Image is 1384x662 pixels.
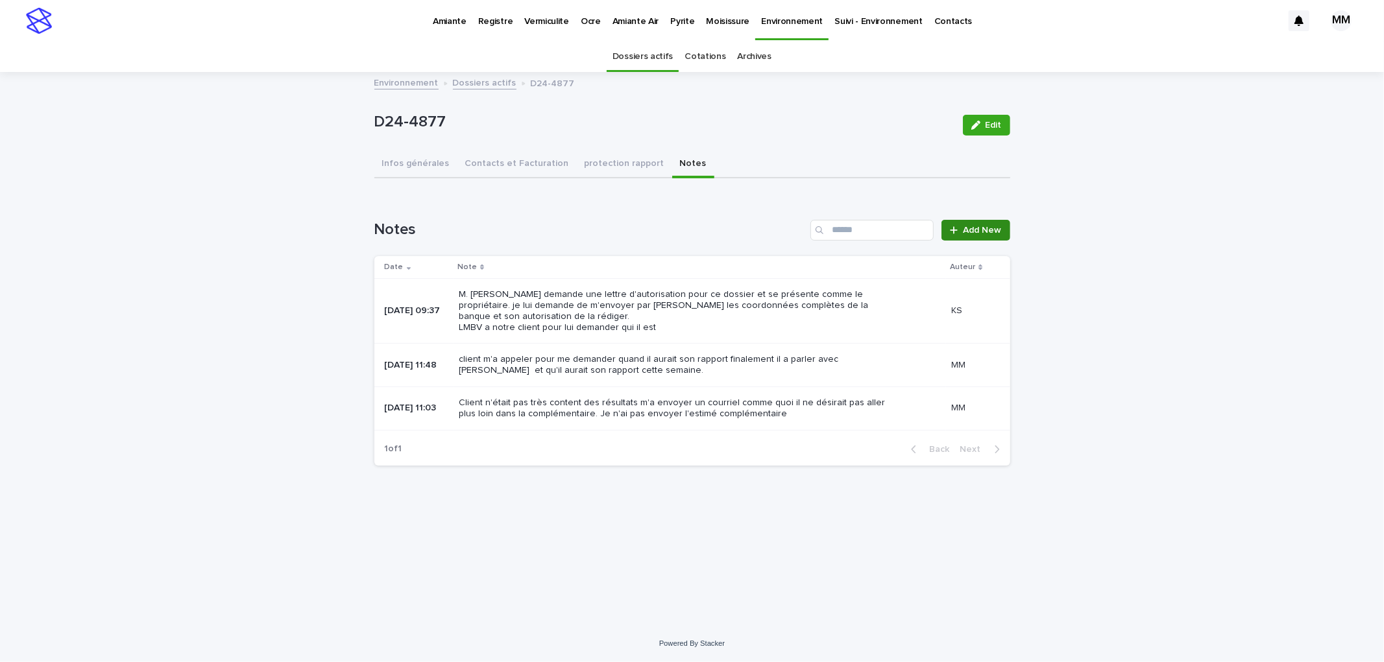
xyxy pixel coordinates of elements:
button: Next [955,443,1010,455]
p: 1 of 1 [374,433,413,465]
button: protection rapport [577,151,672,178]
p: KS [951,303,965,316]
button: Contacts et Facturation [457,151,577,178]
span: Edit [986,121,1002,130]
p: D24-4877 [531,75,575,89]
p: client m'a appeler pour me demander quand il aurait son rapport finalement il a parler avec [PERS... [459,354,892,376]
p: MM [951,357,968,371]
p: Auteur [950,260,975,274]
a: Dossiers actifs [613,41,673,72]
a: Powered By Stacker [659,639,725,647]
p: Date [385,260,404,274]
a: Cotations [685,41,725,72]
a: Environnement [374,75,439,89]
tr: [DATE] 09:37M. [PERSON_NAME] demande une lettre d'autorisation pour ce dossier et se présente com... [374,279,1010,344]
p: Client n'était pas très content des résultats m'a envoyer un courriel comme quoi il ne désirait p... [459,397,892,420]
a: Add New [941,220,1010,241]
p: M. [PERSON_NAME] demande une lettre d'autorisation pour ce dossier et se présente comme le propri... [459,289,892,333]
p: Note [457,260,477,274]
p: [DATE] 11:03 [385,403,448,414]
p: [DATE] 11:48 [385,360,448,371]
button: Back [901,443,955,455]
button: Infos générales [374,151,457,178]
a: Archives [738,41,772,72]
p: D24-4877 [374,113,953,132]
p: MM [951,400,968,414]
span: Add New [964,226,1002,235]
img: stacker-logo-s-only.png [26,8,52,34]
a: Dossiers actifs [453,75,516,89]
button: Notes [672,151,714,178]
div: MM [1331,10,1352,31]
tr: [DATE] 11:48client m'a appeler pour me demander quand il aurait son rapport finalement il a parle... [374,344,1010,387]
p: [DATE] 09:37 [385,305,448,316]
tr: [DATE] 11:03Client n'était pas très content des résultats m'a envoyer un courriel comme quoi il n... [374,386,1010,430]
button: Edit [963,115,1010,136]
input: Search [810,220,934,241]
span: Next [960,445,989,454]
h1: Notes [374,220,806,239]
span: Back [922,445,950,454]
